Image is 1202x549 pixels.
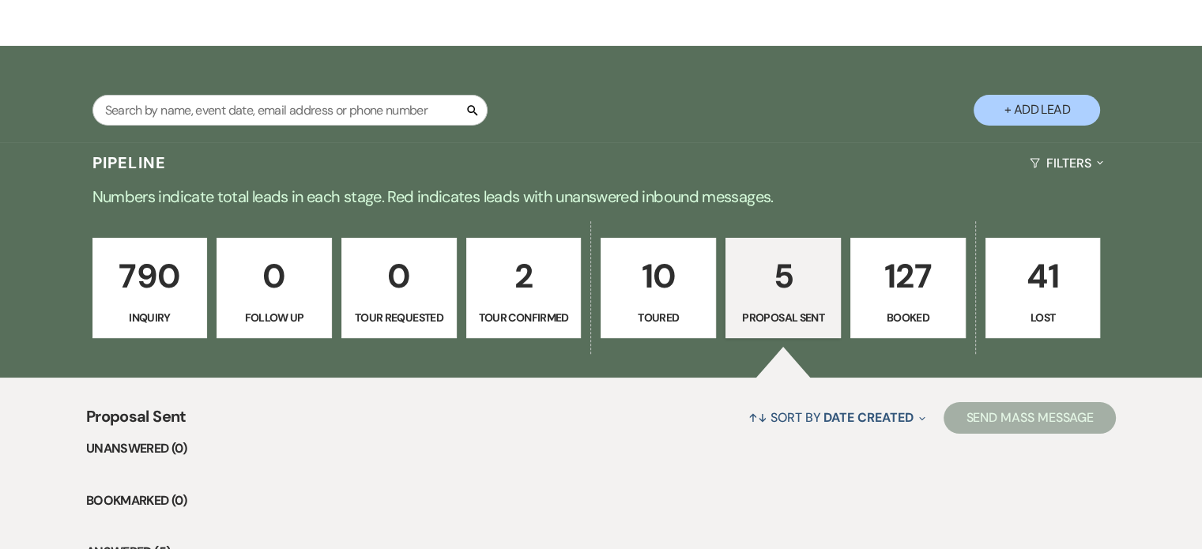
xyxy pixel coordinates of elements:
[1023,142,1110,184] button: Filters
[466,238,582,339] a: 2Tour Confirmed
[601,238,716,339] a: 10Toured
[736,250,831,303] p: 5
[861,250,955,303] p: 127
[736,309,831,326] p: Proposal Sent
[748,409,767,426] span: ↑↓
[352,309,447,326] p: Tour Requested
[996,309,1091,326] p: Lost
[92,95,488,126] input: Search by name, event date, email address or phone number
[974,95,1100,126] button: + Add Lead
[850,238,966,339] a: 127Booked
[217,238,332,339] a: 0Follow Up
[103,309,198,326] p: Inquiry
[861,309,955,326] p: Booked
[32,184,1170,209] p: Numbers indicate total leads in each stage. Red indicates leads with unanswered inbound messages.
[725,238,841,339] a: 5Proposal Sent
[86,438,1116,459] li: Unanswered (0)
[611,309,706,326] p: Toured
[341,238,457,339] a: 0Tour Requested
[92,152,167,174] h3: Pipeline
[103,250,198,303] p: 790
[477,309,571,326] p: Tour Confirmed
[92,238,208,339] a: 790Inquiry
[985,238,1101,339] a: 41Lost
[227,309,322,326] p: Follow Up
[996,250,1091,303] p: 41
[944,402,1116,434] button: Send Mass Message
[86,404,187,438] span: Proposal Sent
[823,409,913,426] span: Date Created
[227,250,322,303] p: 0
[742,397,932,438] button: Sort By Date Created
[352,250,447,303] p: 0
[86,491,1116,511] li: Bookmarked (0)
[477,250,571,303] p: 2
[611,250,706,303] p: 10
